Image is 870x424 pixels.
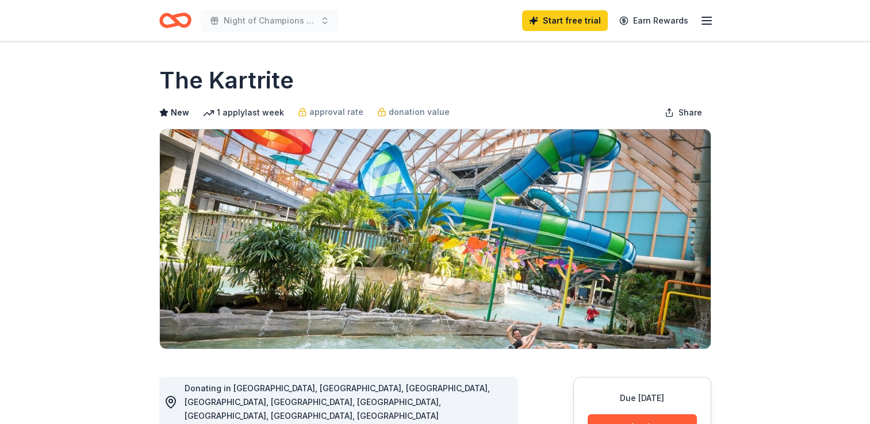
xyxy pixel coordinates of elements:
[159,7,191,34] a: Home
[612,10,695,31] a: Earn Rewards
[656,101,711,124] button: Share
[224,14,316,28] span: Night of Champions GALA 2025
[159,64,294,97] h1: The Kartrite
[203,106,284,120] div: 1 apply last week
[309,105,363,119] span: approval rate
[588,391,697,405] div: Due [DATE]
[185,383,490,421] span: Donating in [GEOGRAPHIC_DATA], [GEOGRAPHIC_DATA], [GEOGRAPHIC_DATA], [GEOGRAPHIC_DATA], [GEOGRAPH...
[160,129,711,349] img: Image for The Kartrite
[389,105,450,119] span: donation value
[171,106,189,120] span: New
[522,10,608,31] a: Start free trial
[298,105,363,119] a: approval rate
[201,9,339,32] button: Night of Champions GALA 2025
[377,105,450,119] a: donation value
[679,106,702,120] span: Share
